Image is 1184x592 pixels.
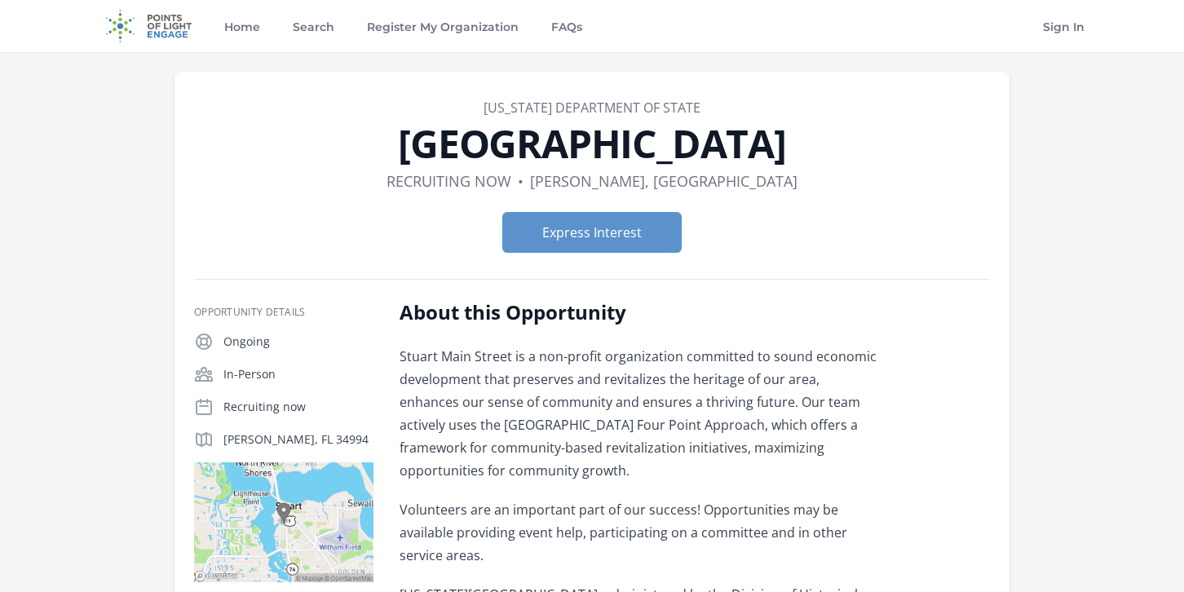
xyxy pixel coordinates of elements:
[223,431,373,448] p: [PERSON_NAME], FL 34994
[194,124,990,163] h1: [GEOGRAPHIC_DATA]
[502,212,682,253] button: Express Interest
[223,399,373,415] p: Recruiting now
[223,334,373,350] p: Ongoing
[530,170,797,192] dd: [PERSON_NAME], [GEOGRAPHIC_DATA]
[400,345,877,482] p: Stuart Main Street is a non-profit organization committed to sound economic development that pres...
[400,498,877,567] p: Volunteers are an important part of our success! Opportunities may be available providing event h...
[194,306,373,319] h3: Opportunity Details
[400,299,877,325] h2: About this Opportunity
[194,462,373,582] img: Map
[484,99,700,117] a: [US_STATE] Department of State
[387,170,511,192] dd: Recruiting now
[223,366,373,382] p: In-Person
[518,170,524,192] div: •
